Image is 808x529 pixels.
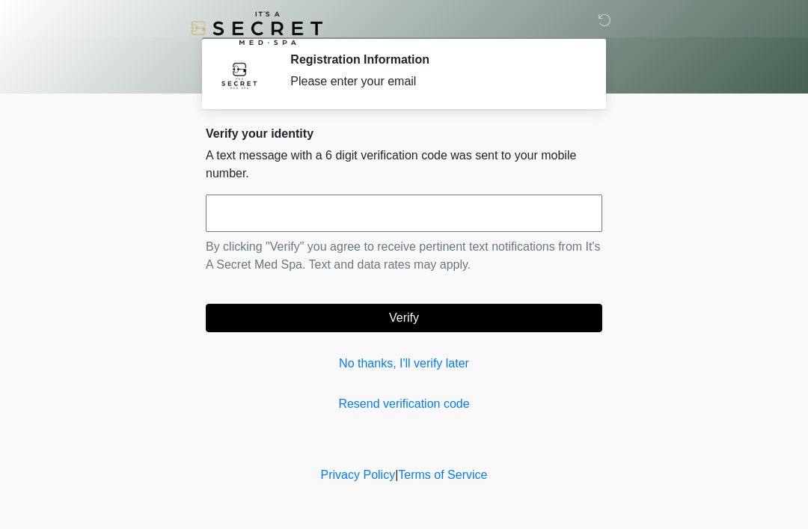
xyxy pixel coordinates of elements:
[206,355,602,373] a: No thanks, I'll verify later
[206,304,602,332] button: Verify
[206,147,602,183] p: A text message with a 6 digit verification code was sent to your mobile number.
[217,52,262,97] img: Agent Avatar
[395,468,398,481] a: |
[290,73,580,91] div: Please enter your email
[290,52,580,67] h2: Registration Information
[206,126,602,141] h2: Verify your identity
[321,468,396,481] a: Privacy Policy
[398,468,487,481] a: Terms of Service
[206,238,602,274] p: By clicking "Verify" you agree to receive pertinent text notifications from It's A Secret Med Spa...
[206,395,602,413] a: Resend verification code
[191,11,322,45] img: It's A Secret Med Spa Logo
